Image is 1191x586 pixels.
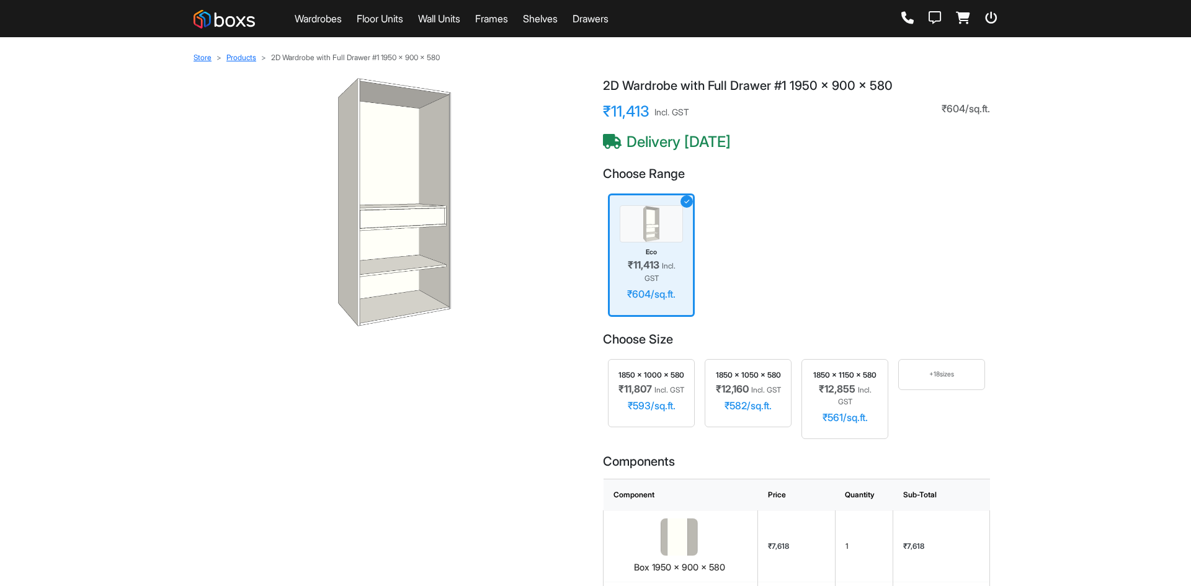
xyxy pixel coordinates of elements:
[758,479,836,511] th: Price
[609,518,750,574] a: Box 1950 x 900 x 580Box 1950 x 900 x 580
[603,166,990,181] h3: Choose Range
[654,385,684,394] span: Incl. GST
[295,11,342,26] a: Wardrobes
[812,370,878,381] div: 1850 x 1150 x 580
[715,383,781,395] div: ₹12,160
[618,400,684,412] div: ₹593/sq.ft.
[194,52,997,63] nav: breadcrumb
[768,541,789,551] span: ₹7,618
[475,11,508,26] a: Frames
[357,11,403,26] a: Floor Units
[620,259,683,283] div: ₹11,413
[893,479,990,511] th: Sub-Total
[715,370,781,381] div: 1850 x 1050 x 580
[680,195,693,208] div: ✓
[903,541,924,551] span: ₹7,618
[603,133,731,151] span: Delivery [DATE]
[609,561,750,574] div: Box 1950 x 900 x 580
[603,332,990,347] h3: Choose Size
[604,479,758,511] th: Component
[226,53,256,62] a: Products
[751,385,781,394] span: Incl. GST
[835,511,893,582] td: 1
[654,105,689,118] span: Incl. GST
[418,11,460,26] a: Wall Units
[603,78,990,93] h1: 2D Wardrobe with Full Drawer #1 1950 x 900 x 580
[523,11,558,26] a: Shelves
[201,78,588,326] img: 2D Wardrobe with Full Drawer #1 1950 x 900 x 580
[812,412,878,424] div: ₹561/sq.ft.
[835,479,893,511] th: Quantity
[573,11,609,26] a: Drawers
[603,103,649,121] span: ₹11,413
[618,383,684,395] div: ₹11,807
[194,10,255,29] img: Boxs logo
[942,103,990,115] span: ₹604/sq.ft.
[194,53,212,62] a: Store
[256,52,440,63] li: 2D Wardrobe with Full Drawer #1 1950 x 900 x 580
[909,370,975,380] div: + 18 sizes
[645,261,676,282] span: Incl. GST
[661,518,698,556] img: Box 1950 x 900 x 580
[715,400,781,412] div: ₹582/sq.ft.
[620,288,683,300] div: ₹604/sq.ft.
[620,247,683,257] div: Eco
[618,370,684,381] div: 1850 x 1000 x 580
[603,454,990,469] h3: Components
[812,383,878,407] div: ₹12,855
[620,205,683,242] img: Eco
